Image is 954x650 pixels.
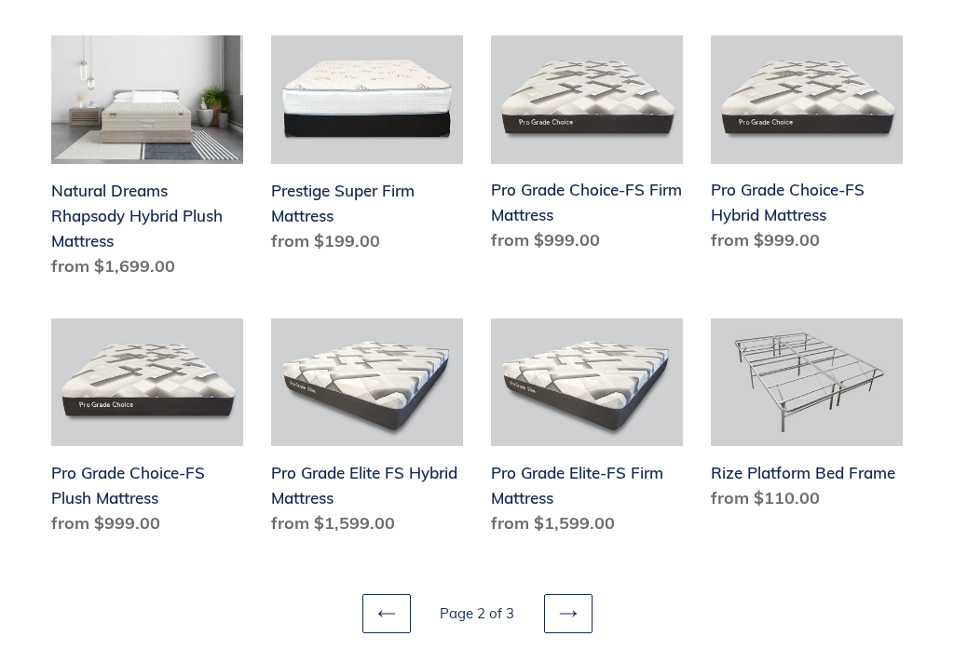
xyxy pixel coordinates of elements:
a: Pro Grade Elite-FS Firm Mattress [491,318,683,543]
a: Natural Dreams Rhapsody Hybrid Plush Mattress [51,35,243,285]
a: Pro Grade Choice-FS Firm Mattress [491,35,683,260]
a: Pro Grade Elite FS Hybrid Mattress [271,318,463,543]
li: Page 2 of 3 [415,603,540,625]
a: Prestige Super Firm Mattress [271,35,463,260]
a: Pro Grade Choice-FS Plush Mattress [51,318,243,543]
a: Pro Grade Choice-FS Hybrid Mattress [711,35,903,260]
a: Rize Platform Bed Frame [711,318,903,518]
